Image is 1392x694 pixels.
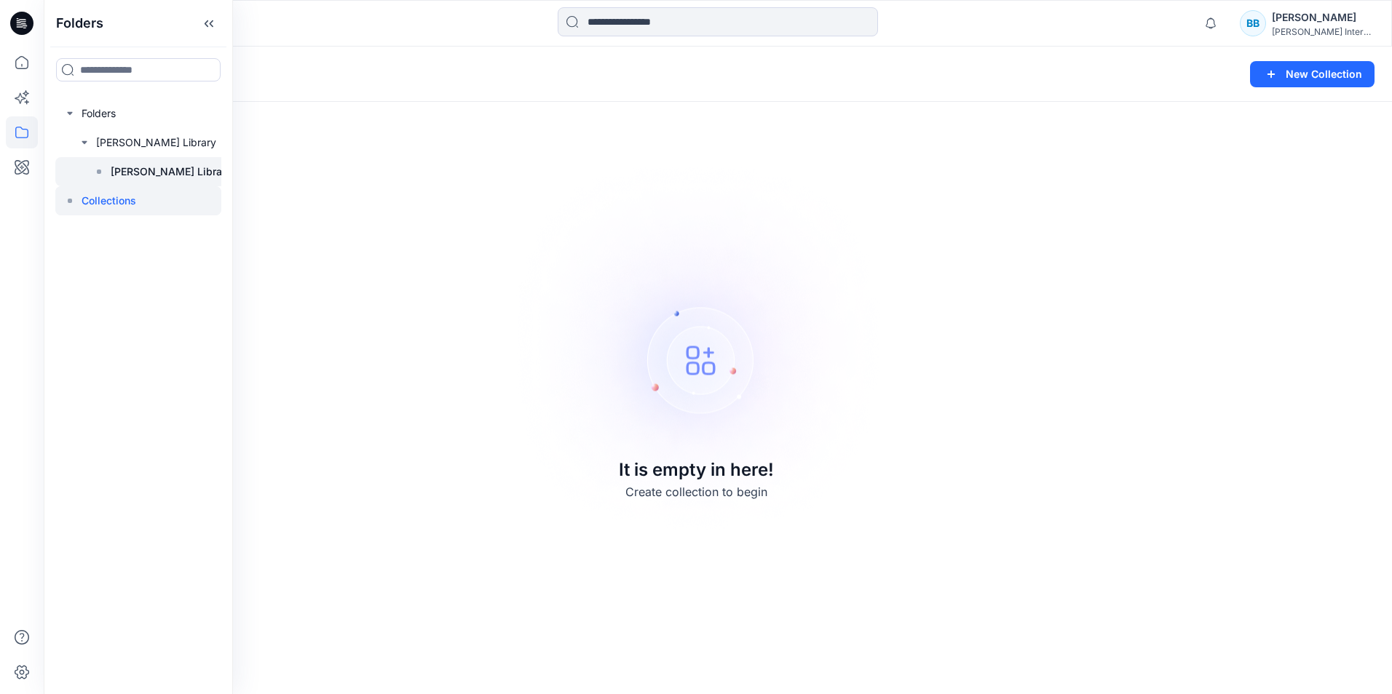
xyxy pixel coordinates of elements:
p: [PERSON_NAME] Library Board [111,163,263,180]
div: BB [1240,10,1266,36]
p: Create collection to begin [625,482,767,500]
p: Collections [82,192,136,210]
div: [PERSON_NAME] International [1272,26,1374,37]
button: New Collection [1250,61,1375,87]
img: Empty collections page [493,144,899,551]
p: It is empty in here! [619,456,774,482]
div: [PERSON_NAME] [1272,9,1374,26]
